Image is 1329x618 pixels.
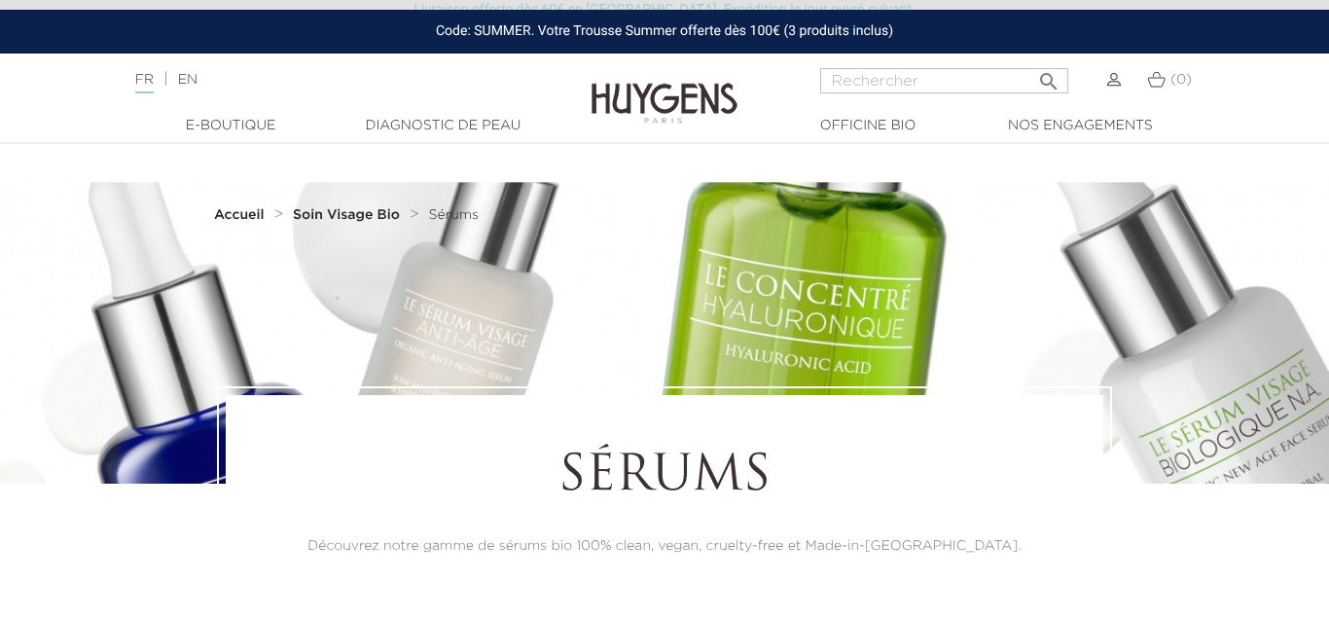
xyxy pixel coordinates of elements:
div: | [126,68,539,91]
strong: Accueil [214,208,265,222]
input: Rechercher [820,68,1068,93]
a: Diagnostic de peau [345,116,540,136]
a: Soin Visage Bio [293,207,405,223]
a: Accueil [214,207,269,223]
a: FR [135,73,154,93]
i:  [1037,64,1060,88]
button:  [1031,62,1066,89]
h1: Sérums [279,449,1050,507]
a: EN [178,73,198,87]
img: Huygens [592,52,737,127]
a: E-Boutique [133,116,328,136]
span: (0) [1170,73,1192,87]
a: Sérums [428,207,479,223]
span: Sérums [428,208,479,222]
a: Officine Bio [771,116,965,136]
p: Découvrez notre gamme de sérums bio 100% clean, vegan, cruelty-free et Made-in-[GEOGRAPHIC_DATA]. [279,536,1050,557]
a: Nos engagements [983,116,1177,136]
strong: Soin Visage Bio [293,208,400,222]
